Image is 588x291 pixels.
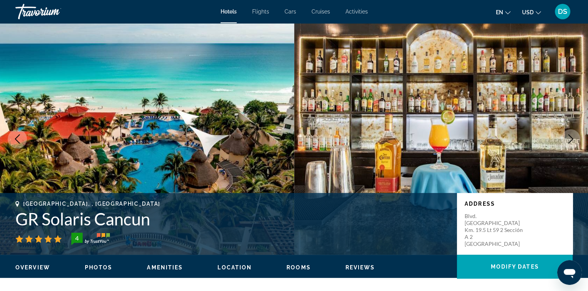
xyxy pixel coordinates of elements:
button: Change currency [522,7,541,18]
button: Next image [561,129,580,149]
p: Blvd. [GEOGRAPHIC_DATA] Km. 19.5 Lt 59 2 Sección A 2 [GEOGRAPHIC_DATA] [465,213,526,247]
img: TrustYou guest rating badge [71,233,110,245]
span: Reviews [345,264,375,271]
span: Amenities [147,264,183,271]
button: Amenities [147,264,183,271]
span: USD [522,9,534,15]
span: Rooms [286,264,311,271]
a: Cars [285,8,296,15]
a: Travorium [15,2,93,22]
a: Cruises [312,8,330,15]
span: DS [558,8,567,15]
iframe: Кнопка запуска окна обмена сообщениями [557,260,582,285]
button: Location [217,264,252,271]
h1: GR Solaris Cancun [15,209,449,229]
button: Rooms [286,264,311,271]
span: Location [217,264,252,271]
a: Hotels [221,8,237,15]
p: Address [465,201,565,207]
span: [GEOGRAPHIC_DATA], , [GEOGRAPHIC_DATA] [23,201,160,207]
a: Activities [345,8,368,15]
button: User Menu [553,3,573,20]
span: Overview [15,264,50,271]
span: Photos [85,264,113,271]
button: Overview [15,264,50,271]
button: Change language [496,7,510,18]
button: Previous image [8,129,27,149]
button: Modify Dates [457,255,573,279]
button: Reviews [345,264,375,271]
div: 4 [69,233,84,243]
span: en [496,9,503,15]
span: Modify Dates [490,264,539,270]
a: Flights [252,8,269,15]
button: Photos [85,264,113,271]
